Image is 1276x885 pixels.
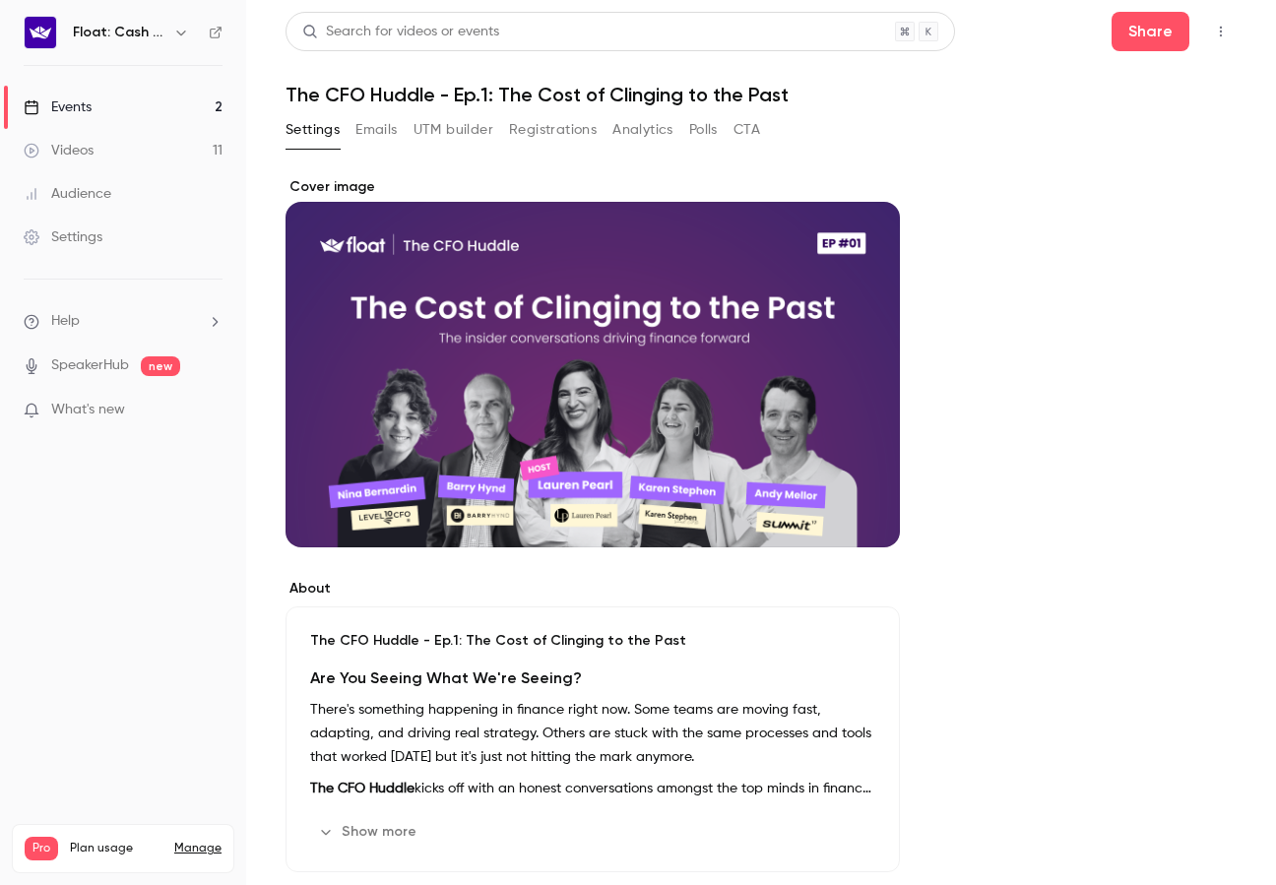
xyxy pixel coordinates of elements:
[310,631,875,651] p: The CFO Huddle - Ep.1: The Cost of Clinging to the Past
[24,97,92,117] div: Events
[612,114,673,146] button: Analytics
[689,114,718,146] button: Polls
[24,141,94,160] div: Videos
[286,177,900,547] section: Cover image
[509,114,597,146] button: Registrations
[310,666,875,690] h2: Are You Seeing What We're Seeing?
[286,579,900,599] label: About
[286,114,340,146] button: Settings
[24,227,102,247] div: Settings
[70,841,162,856] span: Plan usage
[25,17,56,48] img: Float: Cash Flow Intelligence Series
[310,698,875,769] p: There's something happening in finance right now. Some teams are moving fast, adapting, and drivi...
[25,837,58,860] span: Pro
[286,83,1237,106] h1: The CFO Huddle - Ep.1: The Cost of Clinging to the Past
[286,177,900,197] label: Cover image
[141,356,180,376] span: new
[51,400,125,420] span: What's new
[174,841,222,856] a: Manage
[24,311,223,332] li: help-dropdown-opener
[73,23,165,42] h6: Float: Cash Flow Intelligence Series
[355,114,397,146] button: Emails
[24,184,111,204] div: Audience
[1112,12,1189,51] button: Share
[51,311,80,332] span: Help
[310,777,875,800] p: kicks off with an honest conversations amongst the top minds in finance about what happens when f...
[310,816,428,848] button: Show more
[414,114,493,146] button: UTM builder
[51,355,129,376] a: SpeakerHub
[302,22,499,42] div: Search for videos or events
[310,782,415,795] strong: The CFO Huddle
[734,114,760,146] button: CTA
